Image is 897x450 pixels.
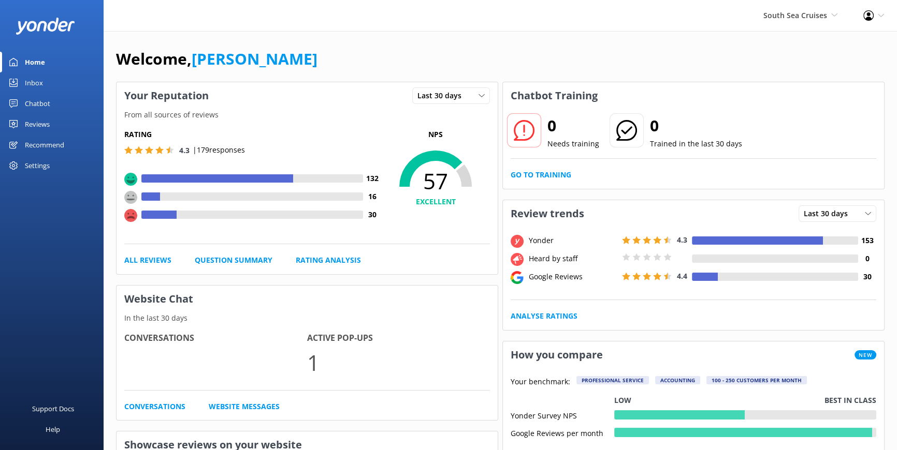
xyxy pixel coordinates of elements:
div: Chatbot [25,93,50,114]
h4: 132 [363,173,381,184]
div: 100 - 250 customers per month [706,376,807,384]
div: Heard by staff [526,253,619,264]
p: Your benchmark: [511,376,570,388]
h2: 0 [547,113,599,138]
p: 1 [307,345,490,380]
span: South Sea Cruises [763,10,827,20]
span: New [855,350,876,359]
div: Accounting [655,376,700,384]
a: [PERSON_NAME] [192,48,317,69]
div: Google Reviews per month [511,428,614,437]
img: yonder-white-logo.png [16,18,75,35]
h4: 16 [363,191,381,202]
div: Professional Service [576,376,649,384]
div: Google Reviews [526,271,619,282]
span: Last 30 days [804,208,854,219]
h3: Your Reputation [117,82,216,109]
h4: EXCELLENT [381,196,490,207]
h4: Conversations [124,332,307,345]
div: Yonder Survey NPS [511,410,614,419]
span: 57 [381,168,490,194]
a: All Reviews [124,254,171,266]
div: Yonder [526,235,619,246]
h3: Website Chat [117,286,498,312]
p: In the last 30 days [117,312,498,324]
h4: 0 [858,253,876,264]
h5: Rating [124,129,381,140]
p: | 179 responses [193,144,245,156]
p: NPS [381,129,490,140]
h3: Review trends [503,200,592,227]
h3: Chatbot Training [503,82,605,109]
div: Recommend [25,134,64,155]
p: Needs training [547,138,599,149]
a: Rating Analysis [296,254,361,266]
div: Reviews [25,114,50,134]
span: 4.4 [677,271,687,281]
a: Go to Training [511,169,571,181]
span: 4.3 [677,235,687,245]
h4: 30 [858,271,876,282]
h1: Welcome, [116,47,317,71]
h4: 153 [858,235,876,246]
h3: How you compare [503,341,611,368]
span: 4.3 [179,145,190,155]
div: Help [46,419,60,440]
div: Inbox [25,72,43,93]
div: Home [25,52,45,72]
h4: 30 [363,209,381,220]
p: From all sources of reviews [117,109,498,121]
div: Support Docs [32,398,74,419]
a: Analyse Ratings [511,310,577,322]
a: Website Messages [209,401,280,412]
span: Last 30 days [417,90,468,101]
h2: 0 [650,113,742,138]
p: Best in class [824,395,876,406]
a: Conversations [124,401,185,412]
a: Question Summary [195,254,272,266]
p: Low [614,395,631,406]
p: Trained in the last 30 days [650,138,742,149]
h4: Active Pop-ups [307,332,490,345]
div: Settings [25,155,50,176]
